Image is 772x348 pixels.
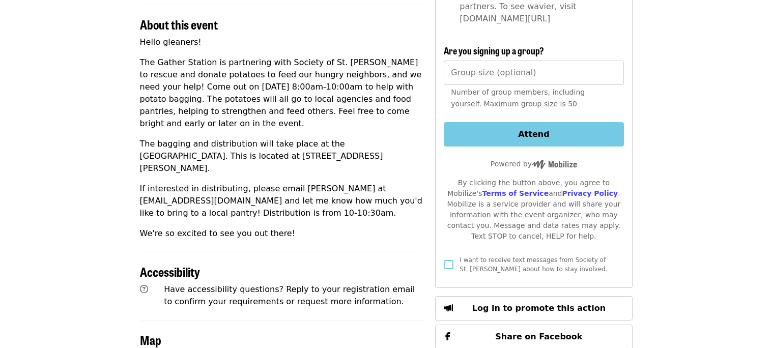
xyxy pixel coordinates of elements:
span: I want to receive text messages from Society of St. [PERSON_NAME] about how to stay involved. [460,256,607,273]
img: Powered by Mobilize [532,160,577,169]
i: question-circle icon [140,284,148,294]
p: If interested in distributing, please email [PERSON_NAME] at [EMAIL_ADDRESS][DOMAIN_NAME] and let... [140,183,423,219]
span: Log in to promote this action [472,303,606,313]
p: Hello gleaners! [140,36,423,48]
p: The Gather Station is partnering with Society of St. [PERSON_NAME] to rescue and donate potatoes ... [140,56,423,130]
p: The bagging and distribution will take place at the [GEOGRAPHIC_DATA]. This is located at [STREET... [140,138,423,175]
input: [object Object] [444,61,623,85]
span: Have accessibility questions? Reply to your registration email to confirm your requirements or re... [164,284,415,306]
span: Share on Facebook [495,332,582,341]
span: About this event [140,15,218,33]
button: Log in to promote this action [435,296,632,321]
div: By clicking the button above, you agree to Mobilize's and . Mobilize is a service provider and wi... [444,178,623,242]
span: Powered by [491,160,577,168]
p: We're so excited to see you out there! [140,227,423,240]
button: Attend [444,122,623,147]
span: Accessibility [140,263,200,280]
a: Privacy Policy [562,189,618,197]
a: Terms of Service [482,189,549,197]
span: Are you signing up a group? [444,44,544,57]
span: Number of group members, including yourself. Maximum group size is 50 [451,88,585,108]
